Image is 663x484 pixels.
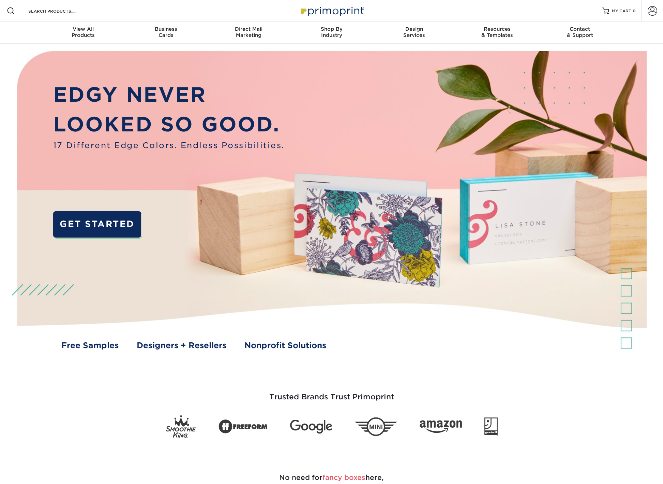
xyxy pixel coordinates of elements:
img: Smoothie King [166,415,196,438]
div: Products [42,26,125,38]
div: Industry [290,26,373,38]
div: Services [373,26,456,38]
img: Mini [355,417,397,436]
a: Designers + Resellers [137,340,226,352]
div: Cards [124,26,207,38]
span: 17 Different Edge Colors. Endless Possibilities. [53,140,285,152]
img: Primoprint [298,3,366,18]
span: 0 [633,9,636,13]
span: Direct Mail [207,26,290,32]
a: Shop ByIndustry [290,22,373,44]
span: MY CART [612,8,631,14]
a: DesignServices [373,22,456,44]
img: Goodwill [484,417,498,436]
img: Amazon [420,420,462,433]
a: GET STARTED [53,211,141,238]
a: Free Samples [61,340,119,352]
span: Resources [456,26,539,32]
span: fancy boxes [322,473,365,482]
img: Freeform [219,416,268,438]
p: EDGY NEVER [53,80,285,110]
a: Contact& Support [539,22,621,44]
a: Nonprofit Solutions [244,340,326,352]
span: Business [124,26,207,32]
a: BusinessCards [124,22,207,44]
span: Shop By [290,26,373,32]
a: View AllProducts [42,22,125,44]
span: Design [373,26,456,32]
span: View All [42,26,125,32]
div: & Support [539,26,621,38]
span: Contact [539,26,621,32]
div: Marketing [207,26,290,38]
h3: Trusted Brands Trust Primoprint [132,376,531,410]
p: LOOKED SO GOOD. [53,110,285,140]
a: Resources& Templates [456,22,539,44]
img: Google [290,419,332,433]
a: Direct MailMarketing [207,22,290,44]
input: SEARCH PRODUCTS..... [28,7,94,15]
div: & Templates [456,26,539,38]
